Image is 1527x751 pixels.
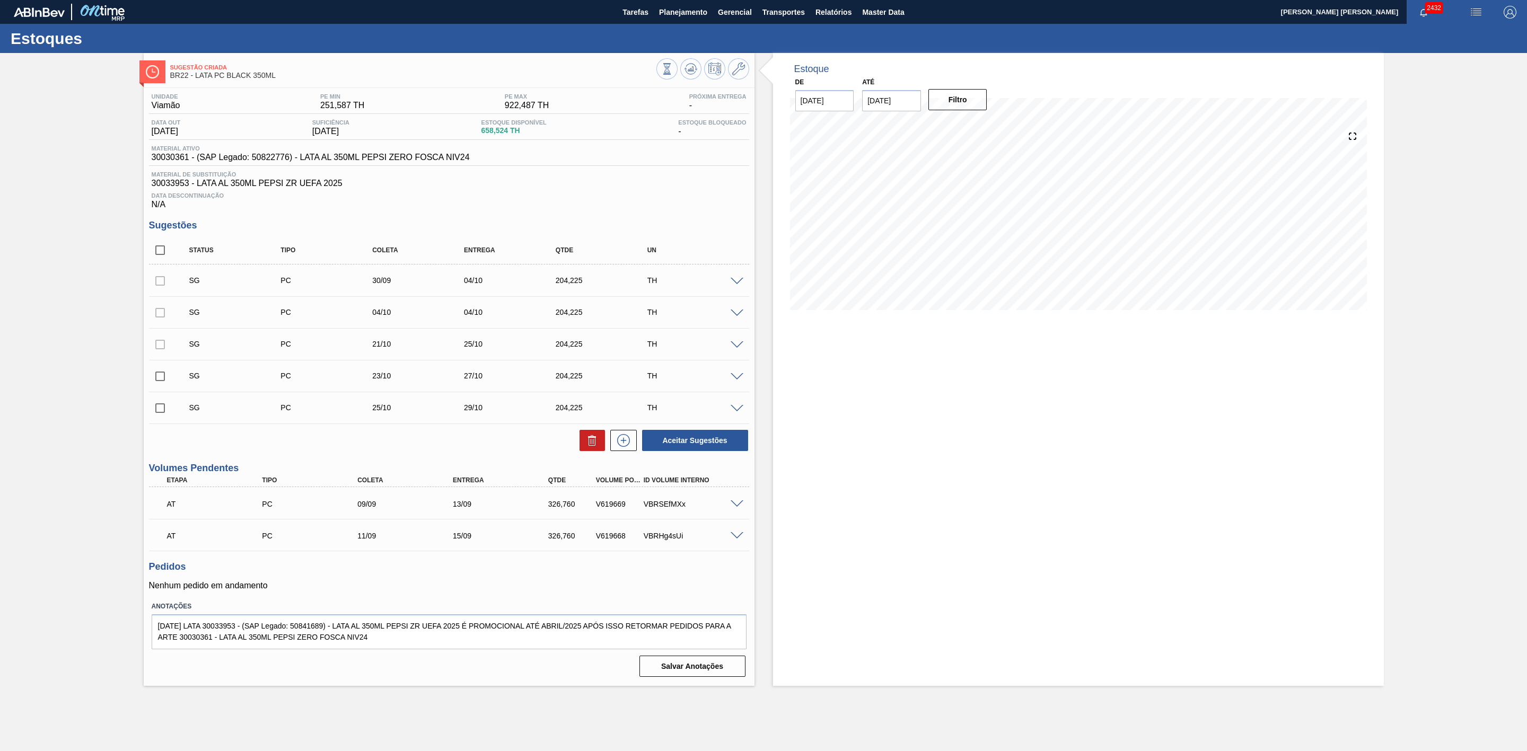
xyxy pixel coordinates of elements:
[728,58,749,79] button: Ir ao Master Data / Geral
[505,101,549,110] span: 922,487 TH
[152,93,180,100] span: Unidade
[1425,2,1443,14] span: 2432
[355,476,464,484] div: Coleta
[14,7,65,17] img: TNhmsLtSVTkK8tSr43FrP2fwEKptu5GPRR3wAAAABJRU5ErkJggg==
[481,127,547,135] span: 658,524 TH
[689,93,747,100] span: Próxima Entrega
[149,220,749,231] h3: Sugestões
[461,308,566,316] div: 04/10/2025
[355,532,464,540] div: 11/09/2025
[278,276,383,285] div: Pedido de Compra
[622,6,648,19] span: Tarefas
[574,430,605,451] div: Excluir Sugestões
[639,656,745,677] button: Salvar Anotações
[546,500,598,508] div: 326,760
[680,58,701,79] button: Atualizar Gráfico
[795,90,854,111] input: dd/mm/yyyy
[152,171,747,178] span: Material de Substituição
[278,403,383,412] div: Pedido de Compra
[259,476,369,484] div: Tipo
[675,119,749,136] div: -
[312,127,349,136] span: [DATE]
[152,179,747,188] span: 30033953 - LATA AL 350ML PEPSI ZR UEFA 2025
[605,430,637,451] div: Nova sugestão
[152,127,181,136] span: [DATE]
[149,561,749,572] h3: Pedidos
[461,372,566,380] div: 27/10/2025
[593,532,646,540] div: V619668
[146,65,159,78] img: Ícone
[152,153,470,162] span: 30030361 - (SAP Legado: 50822776) - LATA AL 350ML PEPSI ZERO FOSCA NIV24
[641,500,751,508] div: VBRSEfMXx
[187,246,292,254] div: Status
[645,276,750,285] div: TH
[645,308,750,316] div: TH
[1504,6,1516,19] img: Logout
[481,119,547,126] span: Estoque Disponível
[641,532,751,540] div: VBRHg4sUi
[505,93,549,100] span: PE MAX
[355,500,464,508] div: 09/09/2025
[320,93,364,100] span: PE MIN
[1470,6,1482,19] img: userActions
[762,6,805,19] span: Transportes
[370,276,475,285] div: 30/09/2025
[149,463,749,474] h3: Volumes Pendentes
[152,614,747,649] textarea: [DATE] LATA 30033953 - (SAP Legado: 50841689) - LATA AL 350ML PEPSI ZR UEFA 2025 É PROMOCIONAL AT...
[450,532,560,540] div: 15/09/2025
[149,581,749,590] p: Nenhum pedido em andamento
[678,119,746,126] span: Estoque Bloqueado
[641,476,751,484] div: Id Volume Interno
[187,308,292,316] div: Sugestão Criada
[149,188,749,209] div: N/A
[645,372,750,380] div: TH
[553,403,658,412] div: 204,225
[1407,5,1441,20] button: Notificações
[187,276,292,285] div: Sugestão Criada
[815,6,852,19] span: Relatórios
[164,476,274,484] div: Etapa
[170,64,656,70] span: Sugestão Criada
[152,119,181,126] span: Data out
[642,430,748,451] button: Aceitar Sugestões
[278,372,383,380] div: Pedido de Compra
[553,276,658,285] div: 204,225
[704,58,725,79] button: Programar Estoque
[170,72,656,79] span: BR22 - LATA PC BLACK 350ML
[187,372,292,380] div: Sugestão Criada
[320,101,364,110] span: 251,587 TH
[656,58,678,79] button: Visão Geral dos Estoques
[164,492,274,516] div: Aguardando Informações de Transporte
[553,340,658,348] div: 204,225
[450,476,560,484] div: Entrega
[645,340,750,348] div: TH
[928,89,987,110] button: Filtro
[259,500,369,508] div: Pedido de Compra
[659,6,707,19] span: Planejamento
[546,476,598,484] div: Qtde
[187,340,292,348] div: Sugestão Criada
[278,340,383,348] div: Pedido de Compra
[687,93,749,110] div: -
[461,246,566,254] div: Entrega
[461,403,566,412] div: 29/10/2025
[370,246,475,254] div: Coleta
[152,101,180,110] span: Viamão
[553,372,658,380] div: 204,225
[461,276,566,285] div: 04/10/2025
[167,532,271,540] p: AT
[461,340,566,348] div: 25/10/2025
[312,119,349,126] span: Suficiência
[370,372,475,380] div: 23/10/2025
[645,403,750,412] div: TH
[370,403,475,412] div: 25/10/2025
[795,78,804,86] label: De
[11,32,199,45] h1: Estoques
[718,6,752,19] span: Gerencial
[152,599,747,614] label: Anotações
[370,340,475,348] div: 21/10/2025
[637,429,749,452] div: Aceitar Sugestões
[259,532,369,540] div: Pedido de Compra
[546,532,598,540] div: 326,760
[553,308,658,316] div: 204,225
